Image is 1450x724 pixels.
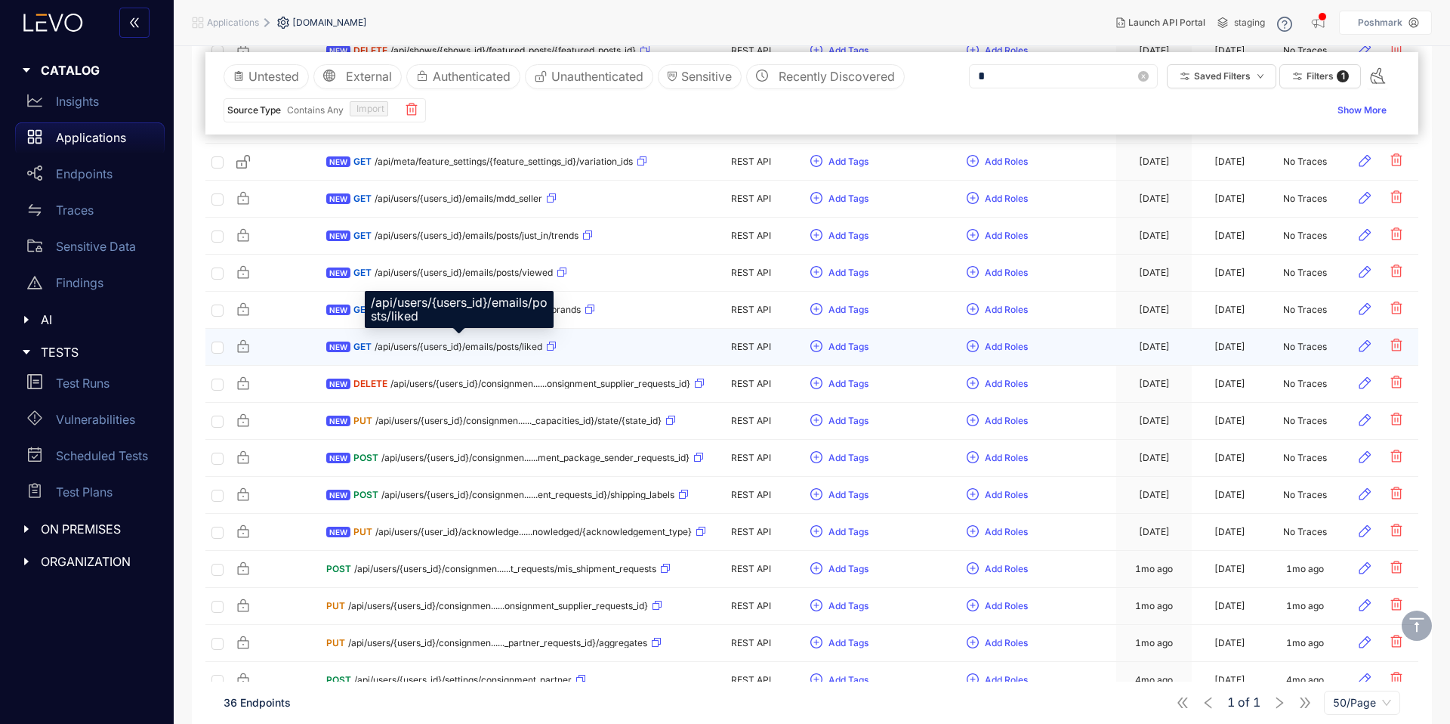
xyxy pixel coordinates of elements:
div: [DATE] [1214,156,1245,167]
div: [DATE] [1214,527,1245,537]
div: REST API [704,453,797,463]
span: plus-circle [967,525,979,539]
button: Show More [1336,97,1388,122]
span: Add Roles [985,379,1028,389]
p: Test Runs [56,376,110,390]
span: /api/users/{users_id}/settings/consignment_partner [354,675,572,685]
span: plus-circle [810,303,822,317]
span: Add Roles [985,601,1028,611]
div: REST API [704,342,797,352]
span: Unauthenticated [551,70,643,83]
span: TESTS [41,345,153,359]
button: plus-circleAdd Tags [810,261,869,285]
span: caret-right [21,524,32,534]
button: plus-circleAdd Tags [810,668,869,692]
span: Add Roles [985,564,1028,574]
button: plus-circleAdd Tags [810,335,869,359]
button: plus-circleAdd Roles [966,409,1029,433]
div: No Traces [1283,193,1327,204]
span: CATALOG [41,63,153,77]
span: caret-right [21,347,32,357]
span: 1 [1253,696,1260,710]
span: Authenticated [433,70,511,83]
div: REST API [704,601,797,611]
div: [DATE] [1214,490,1245,500]
button: double-left [119,8,150,38]
a: Vulnerabilities [15,404,165,441]
span: plus-circle [810,525,822,539]
span: caret-right [21,65,32,76]
span: DELETE [353,379,387,389]
span: Add Roles [985,490,1028,500]
div: No Traces [1283,527,1327,537]
span: close-circle [1138,71,1149,82]
a: Applications [15,122,165,159]
span: plus-circle [967,192,979,206]
div: TESTS [9,336,165,368]
button: plus-circleAdd Roles [966,187,1029,211]
button: Unauthenticated [525,64,653,88]
span: NEW [326,342,350,352]
a: Endpoints [15,159,165,195]
div: 1mo ago [1286,638,1324,648]
span: Add Roles [985,193,1028,204]
div: REST API [704,527,797,537]
span: plus-circle [967,44,979,57]
span: Add Tags [828,638,868,648]
span: Applications [207,17,259,28]
span: plus-circle [810,377,822,391]
a: Insights [15,86,165,122]
span: Add Tags [828,45,868,56]
div: REST API [704,675,797,685]
button: plus-circleAdd Tags [810,557,869,581]
p: Insights [56,94,99,108]
div: ON PREMISES [9,513,165,545]
div: [DATE] [1139,342,1170,352]
div: [DATE] [1139,490,1170,500]
a: Test Runs [15,368,165,404]
span: POST [326,564,351,574]
div: REST API [704,193,797,204]
span: GET [353,268,372,278]
button: plus-circleAdd Roles [966,372,1029,396]
button: plus-circleAdd Tags [810,446,869,470]
span: Add Roles [985,156,1028,167]
span: Import [350,101,388,116]
div: [DATE] [1214,638,1245,648]
a: Sensitive Data [15,231,165,268]
span: Filters [1307,71,1334,82]
button: plus-circleAdd Roles [966,520,1029,544]
button: plus-circleAdd Tags [810,298,869,322]
div: 4mo ago [1286,675,1324,685]
span: NEW [326,453,350,463]
span: GET [353,342,372,352]
p: Applications [56,131,126,144]
span: plus-circle [810,673,822,687]
span: Import [356,102,384,116]
span: plus-circle [810,192,822,206]
span: /api/users/{users_id}/emails/posts/viewed [375,268,553,278]
span: NEW [326,231,350,241]
button: Launch API Portal [1104,11,1217,35]
button: plus-circleAdd Roles [966,298,1029,322]
span: Sensitive [681,70,732,83]
span: plus-circle [810,636,822,650]
div: REST API [704,156,797,167]
span: /api/users/{users_id}/consignmen......_capacities_id}/state/{state_id} [375,416,662,426]
span: clock-circle [756,70,768,83]
span: GET [353,193,372,204]
span: ON PREMISES [41,522,153,536]
button: Sensitive [658,64,742,88]
div: No Traces [1283,45,1327,56]
span: plus-circle [967,451,979,465]
div: 4mo ago [1135,675,1173,685]
div: REST API [704,638,797,648]
span: PUT [326,638,345,648]
span: plus-circle [810,599,822,613]
span: global [323,70,335,83]
span: Add Tags [828,453,868,463]
div: [DATE] [1214,342,1245,352]
div: No Traces [1283,342,1327,352]
span: plus-circle [810,229,822,243]
span: PUT [353,416,372,426]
